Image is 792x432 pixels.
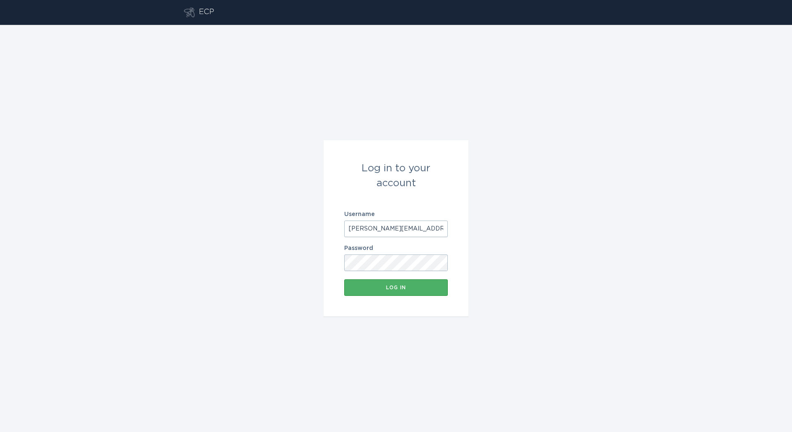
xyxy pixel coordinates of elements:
button: Log in [344,279,448,296]
div: Log in to your account [344,161,448,191]
label: Password [344,245,448,251]
button: Go to dashboard [184,7,195,17]
div: Log in [348,285,444,290]
div: ECP [199,7,214,17]
label: Username [344,211,448,217]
